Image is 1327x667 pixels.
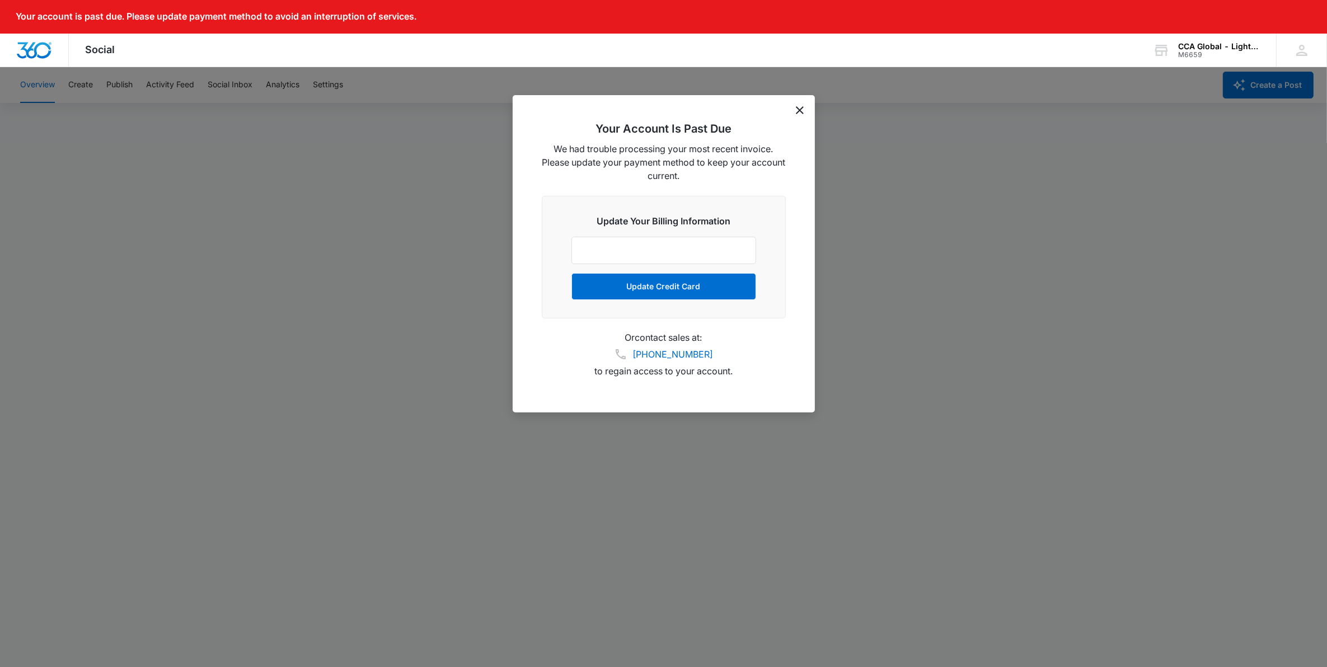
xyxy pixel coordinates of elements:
[1178,51,1260,59] div: account id
[571,214,756,228] h3: Update Your Billing Information
[633,347,714,361] a: [PHONE_NUMBER]
[69,34,132,67] div: Social
[542,142,786,182] p: We had trouble processing your most recent invoice. Please update your payment method to keep you...
[542,122,786,135] h2: Your Account Is Past Due
[796,106,804,114] button: dismiss this dialog
[583,246,744,255] iframe: Secure card payment input frame
[86,44,115,55] span: Social
[571,273,756,300] button: Update Credit Card
[1178,42,1260,51] div: account name
[16,11,416,22] p: Your account is past due. Please update payment method to avoid an interruption of services.
[542,332,786,377] p: Or contact sales at: to regain access to your account.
